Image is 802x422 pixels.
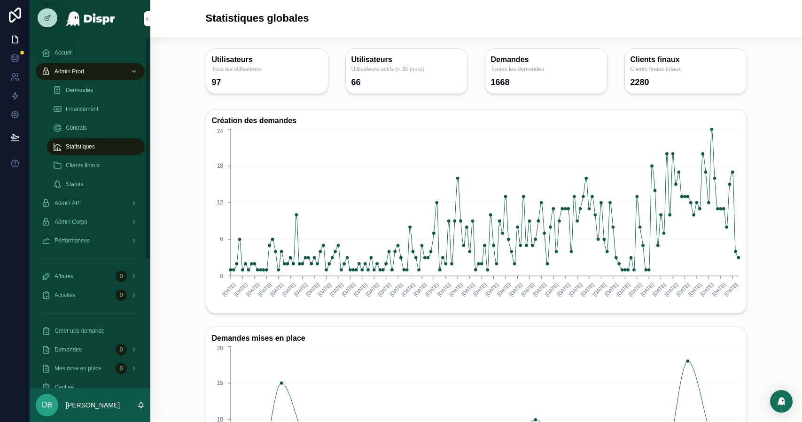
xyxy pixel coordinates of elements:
text: [DATE] [424,281,440,297]
text: [DATE] [245,281,260,297]
a: Captive [36,379,145,396]
a: Activités0 [36,287,145,304]
text: [DATE] [687,281,702,297]
tspan: 24 [217,128,223,134]
span: Clients finaux [66,162,100,169]
text: [DATE] [436,281,452,297]
text: [DATE] [639,281,655,297]
a: Financement [47,101,145,117]
tspan: 12 [217,199,223,206]
span: Mes mise en place [55,365,101,372]
span: Utilisateurs actifs (< 30 jours) [351,65,462,73]
text: [DATE] [508,281,523,297]
span: Admin Corpo [55,218,87,226]
text: [DATE] [280,281,296,297]
text: [DATE] [412,281,428,297]
text: [DATE] [627,281,643,297]
div: scrollable content [30,38,150,388]
a: Accueil [36,44,145,61]
text: [DATE] [233,281,249,297]
text: [DATE] [257,281,273,297]
text: [DATE] [603,281,619,297]
div: 0 [116,289,127,301]
h3: Création des demandes [212,115,741,127]
h3: Utilisateurs [212,55,322,65]
a: Demandes0 [36,341,145,358]
span: Contrats [66,124,87,132]
span: Statuts [66,180,83,188]
h3: Utilisateurs [351,55,462,65]
text: [DATE] [221,281,236,297]
a: Contrats [47,119,145,136]
text: [DATE] [388,281,404,297]
text: [DATE] [568,281,583,297]
text: [DATE] [544,281,559,297]
text: [DATE] [364,281,380,297]
span: Captive [55,383,74,391]
text: [DATE] [341,281,356,297]
text: [DATE] [496,281,511,297]
a: Affaires0 [36,268,145,285]
text: [DATE] [711,281,726,297]
span: Toutes les demandes [491,65,601,73]
div: 0 [116,271,127,282]
a: Statuts [47,176,145,193]
text: [DATE] [472,281,487,297]
span: Activités [55,291,76,299]
a: Admin Prod [36,63,145,80]
a: Demandes [47,82,145,99]
h3: Demandes [491,55,601,65]
text: [DATE] [555,281,571,297]
span: Statistiques [66,143,95,150]
div: 0 [116,363,127,374]
text: [DATE] [520,281,535,297]
h3: Demandes mises en place [212,333,741,344]
span: Affaires [55,273,73,280]
text: [DATE] [651,281,667,297]
div: 66 [351,77,361,88]
a: Statistiques [47,138,145,155]
p: [PERSON_NAME] [66,400,120,410]
text: [DATE] [699,281,715,297]
text: [DATE] [352,281,368,297]
text: [DATE] [460,281,475,297]
div: chart [212,127,741,307]
a: Créer une demande [36,322,145,339]
tspan: 18 [217,163,223,169]
a: Admin Corpo [36,213,145,230]
h3: Clients finaux [631,55,741,65]
span: Financement [66,105,98,113]
div: 97 [212,77,221,88]
span: DB [42,399,52,411]
div: 1668 [491,77,510,88]
a: Performances [36,232,145,249]
h1: Statistiques globales [206,11,309,26]
text: [DATE] [675,281,691,297]
span: Tous les utilisateurs [212,65,322,73]
text: [DATE] [723,281,739,297]
div: Open Intercom Messenger [770,390,793,413]
span: Demandes [55,346,82,353]
tspan: 0 [220,273,223,279]
span: Clients finaux totaux [631,65,741,73]
span: Créer une demande [55,327,105,335]
a: Mes mise en place0 [36,360,145,377]
text: [DATE] [269,281,284,297]
text: [DATE] [448,281,464,297]
text: [DATE] [400,281,416,297]
text: [DATE] [317,281,332,297]
img: App logo [65,11,116,26]
text: [DATE] [532,281,547,297]
text: [DATE] [615,281,631,297]
div: 0 [116,344,127,355]
span: Demandes [66,86,93,94]
span: Admin Prod [55,68,84,75]
div: 2280 [631,77,649,88]
text: [DATE] [579,281,595,297]
a: Admin API [36,195,145,211]
text: [DATE] [376,281,392,297]
text: [DATE] [592,281,607,297]
text: [DATE] [304,281,320,297]
tspan: 20 [217,345,223,352]
text: [DATE] [328,281,344,297]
